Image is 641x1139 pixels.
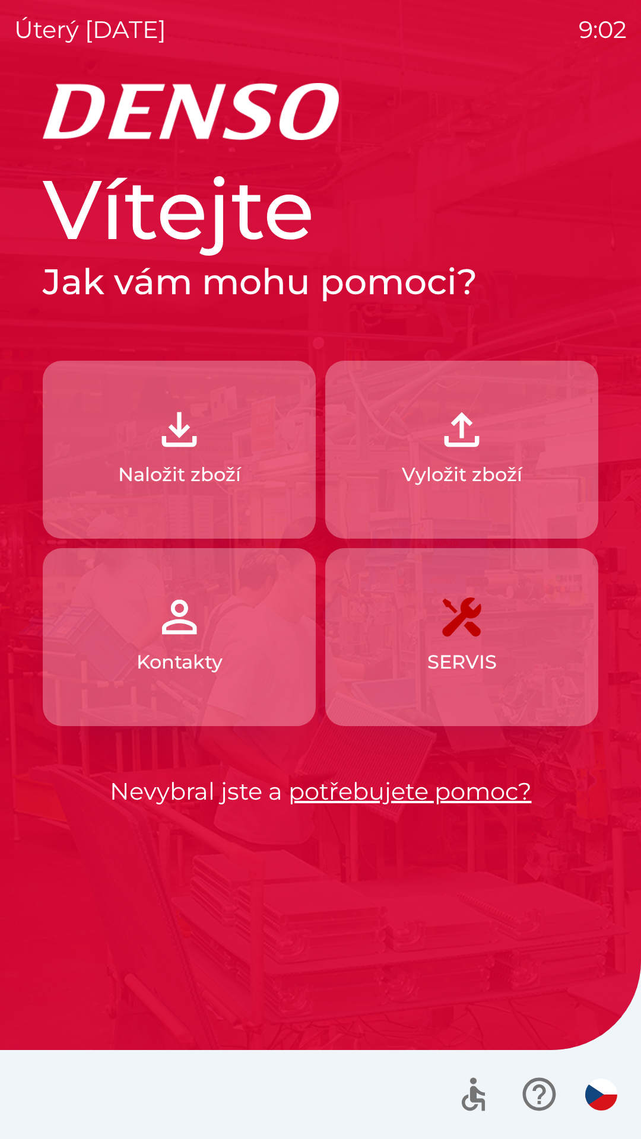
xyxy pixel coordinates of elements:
[427,648,497,676] p: SERVIS
[118,460,241,489] p: Naložit zboží
[402,460,522,489] p: Vyložit zboží
[325,361,598,539] button: Vyložit zboží
[153,403,205,456] img: 918cc13a-b407-47b8-8082-7d4a57a89498.png
[14,12,166,47] p: úterý [DATE]
[137,648,223,676] p: Kontakty
[43,260,598,304] h2: Jak vám mohu pomoci?
[43,159,598,260] h1: Vítejte
[436,403,488,456] img: 2fb22d7f-6f53-46d3-a092-ee91fce06e5d.png
[579,12,627,47] p: 9:02
[288,777,532,806] a: potřebujete pomoc?
[325,548,598,726] button: SERVIS
[43,548,316,726] button: Kontakty
[43,774,598,809] p: Nevybral jste a
[43,83,598,140] img: Logo
[43,361,316,539] button: Naložit zboží
[153,591,205,643] img: 072f4d46-cdf8-44b2-b931-d189da1a2739.png
[585,1078,617,1111] img: cs flag
[436,591,488,643] img: 7408382d-57dc-4d4c-ad5a-dca8f73b6e74.png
